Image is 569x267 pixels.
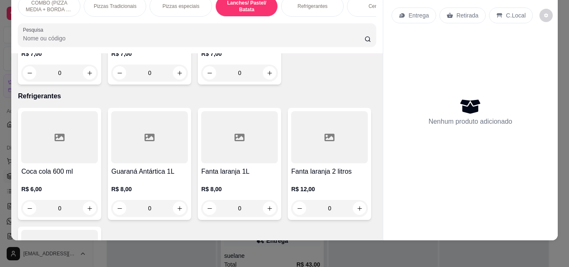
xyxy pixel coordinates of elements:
[21,50,98,58] p: R$ 7,00
[201,50,278,58] p: R$ 7,00
[21,167,98,177] h4: Coca cola 600 ml
[111,185,188,193] p: R$ 8,00
[23,202,36,215] button: decrease-product-quantity
[263,202,276,215] button: increase-product-quantity
[94,3,137,10] p: Pizzas Tradicionais
[162,3,200,10] p: Pizzas especiais
[23,66,36,80] button: decrease-product-quantity
[111,50,188,58] p: R$ 7,00
[369,3,388,10] p: Cervejas
[409,11,429,20] p: Entrega
[291,185,368,193] p: R$ 12,00
[113,202,126,215] button: decrease-product-quantity
[506,11,526,20] p: C.Local
[23,34,364,42] input: Pesquisa
[18,91,376,101] p: Refrigerantes
[203,66,216,80] button: decrease-product-quantity
[353,202,366,215] button: increase-product-quantity
[539,9,553,22] button: decrease-product-quantity
[201,167,278,177] h4: Fanta laranja 1L
[201,185,278,193] p: R$ 8,00
[83,202,96,215] button: increase-product-quantity
[457,11,479,20] p: Retirada
[173,202,186,215] button: increase-product-quantity
[111,167,188,177] h4: Guaraná Antártica 1L
[83,66,96,80] button: increase-product-quantity
[113,66,126,80] button: decrease-product-quantity
[203,202,216,215] button: decrease-product-quantity
[21,185,98,193] p: R$ 6,00
[173,66,186,80] button: increase-product-quantity
[263,66,276,80] button: increase-product-quantity
[429,117,512,127] p: Nenhum produto adicionado
[293,202,306,215] button: decrease-product-quantity
[297,3,327,10] p: Refrigerantes
[291,167,368,177] h4: Fanta laranja 2 litros
[23,26,46,33] label: Pesquisa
